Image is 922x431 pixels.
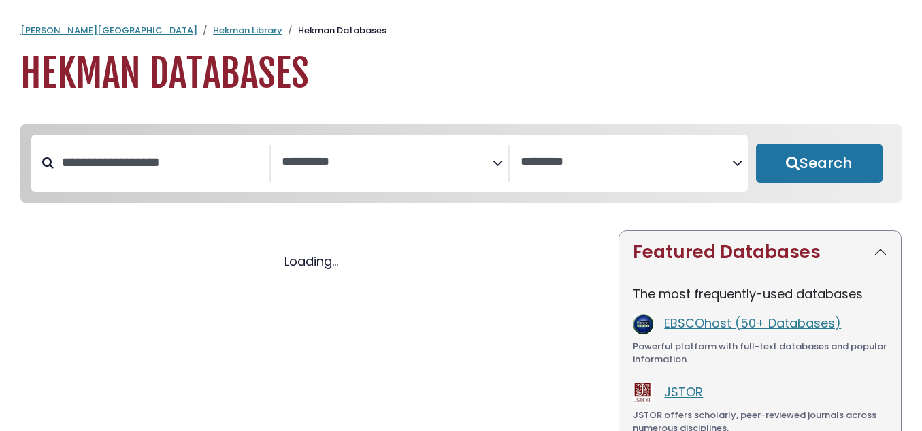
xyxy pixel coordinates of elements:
button: Featured Databases [619,231,901,274]
div: Loading... [20,252,602,270]
button: Submit for Search Results [756,144,883,183]
div: Powerful platform with full-text databases and popular information. [633,340,887,366]
nav: breadcrumb [20,24,902,37]
a: JSTOR [664,383,703,400]
a: [PERSON_NAME][GEOGRAPHIC_DATA] [20,24,197,37]
nav: Search filters [20,124,902,203]
a: EBSCOhost (50+ Databases) [664,315,841,332]
li: Hekman Databases [282,24,386,37]
p: The most frequently-used databases [633,285,887,303]
textarea: Search [521,155,732,170]
h1: Hekman Databases [20,51,902,97]
input: Search database by title or keyword [54,151,269,174]
a: Hekman Library [213,24,282,37]
textarea: Search [282,155,493,170]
